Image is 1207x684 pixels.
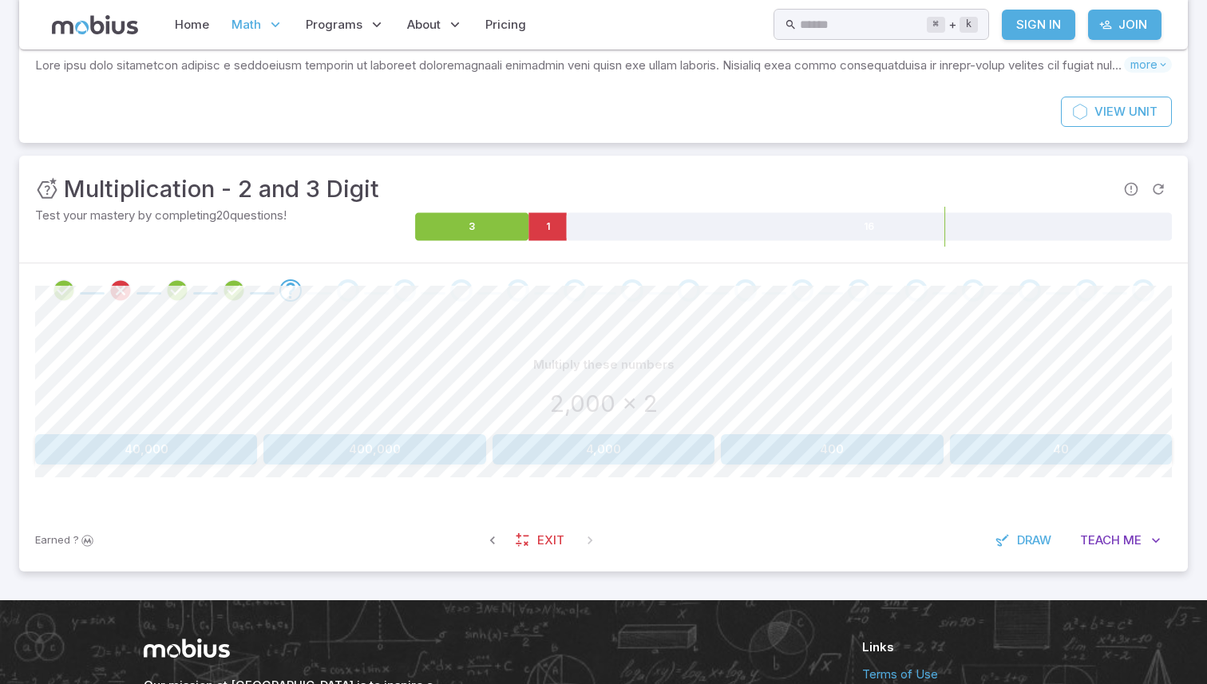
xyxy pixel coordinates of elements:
span: Draw [1017,532,1051,549]
div: Go to the next question [905,279,928,302]
span: Teach [1080,532,1120,549]
button: 40 [950,434,1172,465]
button: 40,000 [35,434,257,465]
span: Earned [35,532,70,548]
div: Go to the next question [791,279,813,302]
div: Review your answer [223,279,245,302]
a: ViewUnit [1061,97,1172,127]
div: Go to the next question [678,279,700,302]
div: Review your answer [53,279,75,302]
div: Go to the next question [507,279,529,302]
div: Go to the next question [962,279,984,302]
span: Programs [306,16,362,34]
div: Go to the next question [1019,279,1041,302]
span: On Latest Question [576,526,604,555]
span: Report an issue with the question [1118,176,1145,203]
span: Exit [537,532,564,549]
span: ? [73,532,79,548]
h3: Multiplication - 2 and 3 Digit [64,172,379,207]
a: Exit [507,525,576,556]
kbd: k [960,17,978,33]
a: Terms of Use [862,666,1063,683]
kbd: ⌘ [927,17,945,33]
div: Go to the next question [394,279,416,302]
p: Sign In to earn Mobius dollars [35,532,96,548]
p: Test your mastery by completing 20 questions! [35,207,412,224]
a: Join [1088,10,1161,40]
div: Go to the next question [621,279,643,302]
a: Home [170,6,214,43]
div: Go to the next question [1132,279,1154,302]
div: Go to the next question [337,279,359,302]
h6: Links [862,639,1063,656]
button: Draw [987,525,1063,556]
span: Refresh Question [1145,176,1172,203]
span: View [1094,103,1126,121]
span: Unit [1129,103,1158,121]
div: Go to the next question [848,279,870,302]
span: Previous Question [478,526,507,555]
div: Review your answer [109,279,132,302]
div: Go to the next question [1075,279,1098,302]
p: Lore ipsu dolo sitametcon adipisc e seddoeiusm temporin ut laboreet doloremagnaali enimadmin veni... [35,57,1124,74]
button: TeachMe [1069,525,1172,556]
div: Go to the next question [564,279,586,302]
div: Go to the next question [279,279,302,302]
div: Go to the next question [450,279,473,302]
span: Me [1123,532,1142,549]
div: + [927,15,978,34]
div: Go to the next question [734,279,757,302]
button: 400 [721,434,943,465]
button: 4,000 [493,434,714,465]
a: Pricing [481,6,531,43]
a: Sign In [1002,10,1075,40]
p: Multiply these numbers [533,356,675,374]
div: Review your answer [166,279,188,302]
span: Math [232,16,261,34]
button: 400,000 [263,434,485,465]
h3: 2,000 x 2 [550,386,658,421]
span: About [407,16,441,34]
